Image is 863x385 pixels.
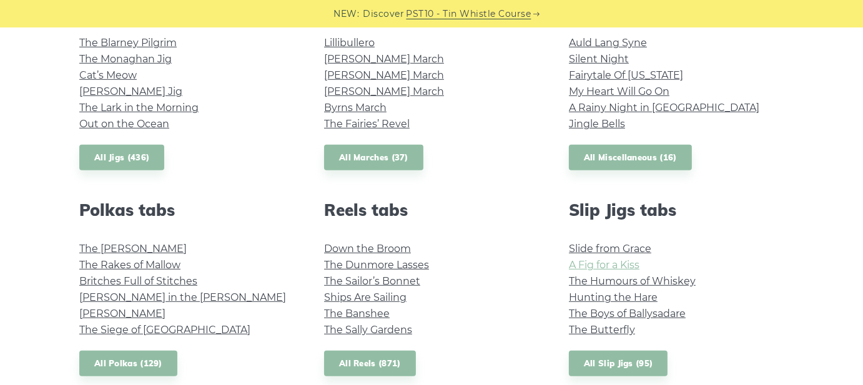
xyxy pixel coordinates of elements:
a: The Lark in the Morning [79,102,199,114]
a: The Butterfly [569,324,635,336]
a: Silent Night [569,53,629,65]
a: All Marches (37) [324,145,423,170]
a: [PERSON_NAME] in the [PERSON_NAME] [79,291,286,303]
a: A Rainy Night in [GEOGRAPHIC_DATA] [569,102,759,114]
h2: Reels tabs [324,200,539,220]
a: Down the Broom [324,243,411,255]
a: PST10 - Tin Whistle Course [407,7,531,21]
a: The Humours of Whiskey [569,275,696,287]
a: Cat’s Meow [79,69,137,81]
h2: Polkas tabs [79,200,294,220]
a: The Boys of Ballysadare [569,308,686,319]
a: [PERSON_NAME] [79,308,165,319]
a: The Sailor’s Bonnet [324,275,420,287]
a: [PERSON_NAME] March [324,53,444,65]
a: Britches Full of Stitches [79,275,197,287]
a: A Fig for a Kiss [569,259,639,271]
a: Byrns March [324,102,387,114]
a: The [PERSON_NAME] [79,243,187,255]
span: NEW: [334,7,360,21]
span: Discover [363,7,405,21]
a: All Miscellaneous (16) [569,145,692,170]
a: Slide from Grace [569,243,651,255]
h2: Slip Jigs tabs [569,200,784,220]
a: Jingle Bells [569,118,625,130]
a: The Siege of [GEOGRAPHIC_DATA] [79,324,250,336]
a: Out on the Ocean [79,118,169,130]
a: The Dunmore Lasses [324,259,429,271]
a: Lillibullero [324,37,375,49]
a: The Blarney Pilgrim [79,37,177,49]
a: All Slip Jigs (95) [569,351,668,376]
a: The Banshee [324,308,390,319]
a: Fairytale Of [US_STATE] [569,69,683,81]
a: Ships Are Sailing [324,291,407,303]
a: My Heart Will Go On [569,85,669,97]
a: The Fairies’ Revel [324,118,410,130]
a: All Reels (871) [324,351,416,376]
a: All Polkas (129) [79,351,177,376]
a: The Sally Gardens [324,324,412,336]
a: Auld Lang Syne [569,37,647,49]
a: Hunting the Hare [569,291,658,303]
a: [PERSON_NAME] March [324,85,444,97]
a: All Jigs (436) [79,145,164,170]
a: [PERSON_NAME] Jig [79,85,182,97]
a: The Rakes of Mallow [79,259,180,271]
a: The Monaghan Jig [79,53,172,65]
a: [PERSON_NAME] March [324,69,444,81]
